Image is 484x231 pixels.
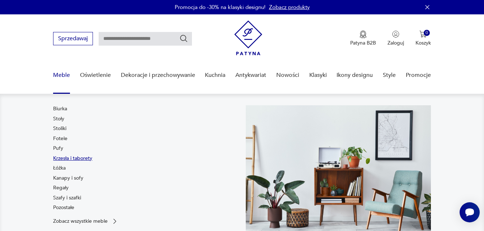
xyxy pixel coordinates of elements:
[53,194,81,202] a: Szafy i szafki
[53,135,67,142] a: Fotele
[387,40,404,46] p: Zaloguj
[53,115,64,123] a: Stoły
[392,31,399,38] img: Ikonka użytkownika
[337,61,373,89] a: Ikony designu
[235,61,266,89] a: Antykwariat
[269,4,310,11] a: Zobacz produkty
[415,31,431,46] button: 0Koszyk
[350,31,376,46] button: Patyna B2B
[80,61,111,89] a: Oświetlenie
[53,145,63,152] a: Pufy
[383,61,396,89] a: Style
[424,30,430,36] div: 0
[179,34,188,43] button: Szukaj
[53,155,92,162] a: Krzesła i taborety
[53,184,69,191] a: Regały
[234,20,262,55] img: Patyna - sklep z meblami i dekoracjami vintage
[53,37,93,42] a: Sprzedawaj
[360,31,367,38] img: Ikona medalu
[415,40,431,46] p: Koszyk
[53,204,74,211] a: Pozostałe
[205,61,225,89] a: Kuchnia
[309,61,327,89] a: Klasyki
[175,4,266,11] p: Promocja do -30% na klasyki designu!
[53,218,118,225] a: Zobacz wszystkie meble
[121,61,195,89] a: Dekoracje i przechowywanie
[53,32,93,45] button: Sprzedawaj
[53,219,108,223] p: Zobacz wszystkie meble
[350,31,376,46] a: Ikona medaluPatyna B2B
[53,125,66,132] a: Stoliki
[387,31,404,46] button: Zaloguj
[53,61,70,89] a: Meble
[53,105,67,112] a: Biurka
[460,202,480,222] iframe: Smartsupp widget button
[419,31,427,38] img: Ikona koszyka
[406,61,431,89] a: Promocje
[53,175,83,182] a: Kanapy i sofy
[350,40,376,46] p: Patyna B2B
[276,61,299,89] a: Nowości
[53,165,66,172] a: Łóżka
